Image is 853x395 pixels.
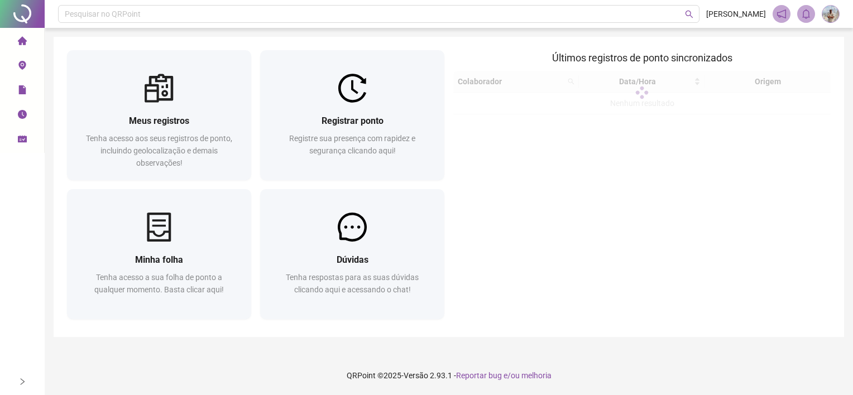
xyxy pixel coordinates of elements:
span: clock-circle [18,105,27,127]
span: Meus registros [129,115,189,126]
span: Versão [404,371,428,380]
span: search [685,10,693,18]
span: Últimos registros de ponto sincronizados [552,52,732,64]
span: Reportar bug e/ou melhoria [456,371,552,380]
a: Meus registrosTenha acesso aos seus registros de ponto, incluindo geolocalização e demais observa... [67,50,251,180]
span: Tenha acesso a sua folha de ponto a qualquer momento. Basta clicar aqui! [94,273,224,294]
span: right [18,378,26,386]
span: schedule [18,129,27,152]
span: Tenha acesso aos seus registros de ponto, incluindo geolocalização e demais observações! [86,134,232,167]
a: Registrar pontoRegistre sua presença com rapidez e segurança clicando aqui! [260,50,444,180]
span: Tenha respostas para as suas dúvidas clicando aqui e acessando o chat! [286,273,419,294]
span: Registrar ponto [322,115,384,126]
span: Minha folha [135,254,183,265]
span: [PERSON_NAME] [706,8,766,20]
span: notification [777,9,787,19]
img: 84068 [822,6,839,22]
a: DúvidasTenha respostas para as suas dúvidas clicando aqui e acessando o chat! [260,189,444,319]
span: home [18,31,27,54]
span: environment [18,56,27,78]
span: Dúvidas [337,254,368,265]
footer: QRPoint © 2025 - 2.93.1 - [45,356,853,395]
a: Minha folhaTenha acesso a sua folha de ponto a qualquer momento. Basta clicar aqui! [67,189,251,319]
span: bell [801,9,811,19]
span: file [18,80,27,103]
span: Registre sua presença com rapidez e segurança clicando aqui! [289,134,415,155]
